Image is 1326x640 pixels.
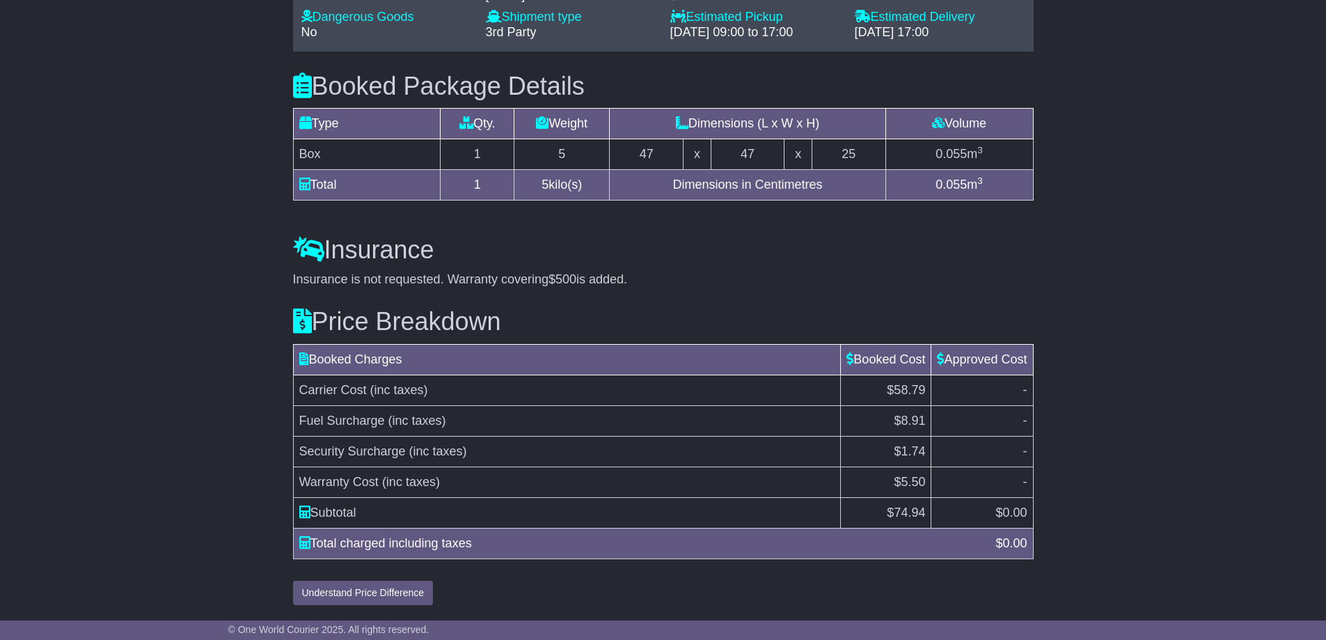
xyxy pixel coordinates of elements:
td: x [784,139,812,170]
span: - [1023,475,1027,489]
span: (inc taxes) [388,414,446,428]
sup: 3 [977,145,983,155]
button: Understand Price Difference [293,581,434,605]
td: x [684,139,711,170]
td: m [885,170,1033,201]
td: 1 [441,139,514,170]
span: Fuel Surcharge [299,414,385,428]
div: Estimated Delivery [855,10,1025,25]
span: - [1023,383,1027,397]
span: $1.74 [894,444,925,458]
td: 25 [812,139,885,170]
td: Weight [514,109,610,139]
td: 47 [610,139,684,170]
span: $500 [548,272,576,286]
td: m [885,139,1033,170]
td: Qty. [441,109,514,139]
td: Subtotal [293,497,841,528]
td: Dimensions (L x W x H) [610,109,885,139]
span: (inc taxes) [382,475,440,489]
span: No [301,25,317,39]
td: Dimensions in Centimetres [610,170,885,201]
span: - [1023,444,1027,458]
td: 1 [441,170,514,201]
span: (inc taxes) [409,444,467,458]
td: Approved Cost [931,344,1033,375]
td: 5 [514,139,610,170]
td: Volume [885,109,1033,139]
span: 0.055 [936,147,967,161]
div: [DATE] 17:00 [855,25,1025,40]
span: - [1023,414,1027,428]
span: Security Surcharge [299,444,406,458]
td: Type [293,109,441,139]
span: 74.94 [894,506,925,520]
td: $ [931,497,1033,528]
span: Carrier Cost [299,383,367,397]
span: 5 [542,178,548,192]
span: 0.00 [1002,506,1027,520]
div: [DATE] 09:00 to 17:00 [670,25,841,40]
span: (inc taxes) [370,383,428,397]
div: Dangerous Goods [301,10,472,25]
div: Estimated Pickup [670,10,841,25]
span: 0.055 [936,178,967,192]
div: Total charged including taxes [292,534,989,553]
span: Warranty Cost [299,475,379,489]
td: Booked Charges [293,344,841,375]
td: $ [841,497,931,528]
h3: Insurance [293,236,1034,264]
span: 3rd Party [486,25,537,39]
td: Booked Cost [841,344,931,375]
h3: Price Breakdown [293,308,1034,336]
td: Box [293,139,441,170]
span: © One World Courier 2025. All rights reserved. [228,624,429,635]
div: Insurance is not requested. Warranty covering is added. [293,272,1034,288]
span: 0.00 [1002,536,1027,550]
div: Shipment type [486,10,656,25]
td: 47 [711,139,784,170]
td: Total [293,170,441,201]
span: $5.50 [894,475,925,489]
sup: 3 [977,175,983,186]
h3: Booked Package Details [293,72,1034,100]
div: $ [988,534,1034,553]
span: $58.79 [887,383,925,397]
span: $8.91 [894,414,925,428]
td: kilo(s) [514,170,610,201]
